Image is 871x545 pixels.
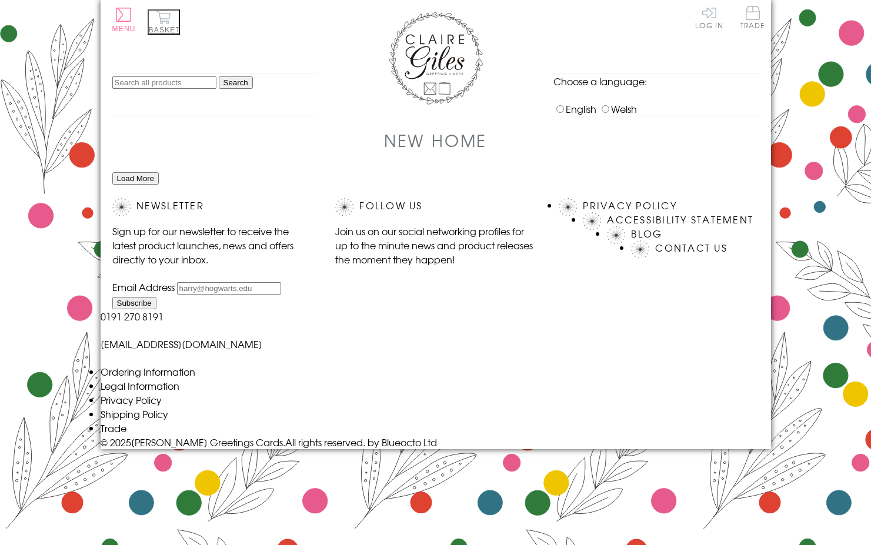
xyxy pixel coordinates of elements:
[389,12,483,105] img: Claire Giles Greetings Cards
[101,393,162,407] a: Privacy Policy
[101,407,168,421] a: Shipping Policy
[631,226,662,240] a: Blog
[112,224,312,266] p: Sign up for our newsletter to receive the latest product launches, news and offers directly to yo...
[148,9,180,35] button: Basket
[335,198,535,216] h2: Follow Us
[131,435,283,449] a: [PERSON_NAME] Greetings Cards
[556,105,564,113] input: English
[602,105,609,113] input: Welsh
[740,6,765,29] span: Trade
[177,282,281,295] input: harry@hogwarts.edu
[112,297,156,309] input: Subscribe
[285,435,365,449] span: All rights reserved.
[553,74,759,88] p: Choose a language:
[740,6,765,31] a: Trade
[112,76,216,89] input: Search all products
[101,421,126,435] a: Trade
[695,6,723,29] a: Log In
[384,128,487,152] h1: New Home
[655,240,727,255] a: Contact Us
[112,198,312,216] h2: Newsletter
[607,212,753,226] a: Accessibility Statement
[101,309,163,323] a: 0191 270 8191
[101,337,262,351] a: [EMAIL_ADDRESS][DOMAIN_NAME]
[101,435,771,449] p: © 2025 .
[112,172,159,185] button: Load More
[112,8,136,33] button: Menu
[112,25,136,33] span: Menu
[583,198,676,212] a: Privacy Policy
[335,224,535,266] p: Join us on our social networking profiles for up to the minute news and product releases the mome...
[112,280,175,294] label: Email Address
[599,102,637,116] label: Welsh
[219,76,253,89] input: Search
[368,435,437,449] a: by Blueocto Ltd
[553,102,596,116] label: English
[101,365,195,379] a: Ordering Information
[101,379,179,393] a: Legal Information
